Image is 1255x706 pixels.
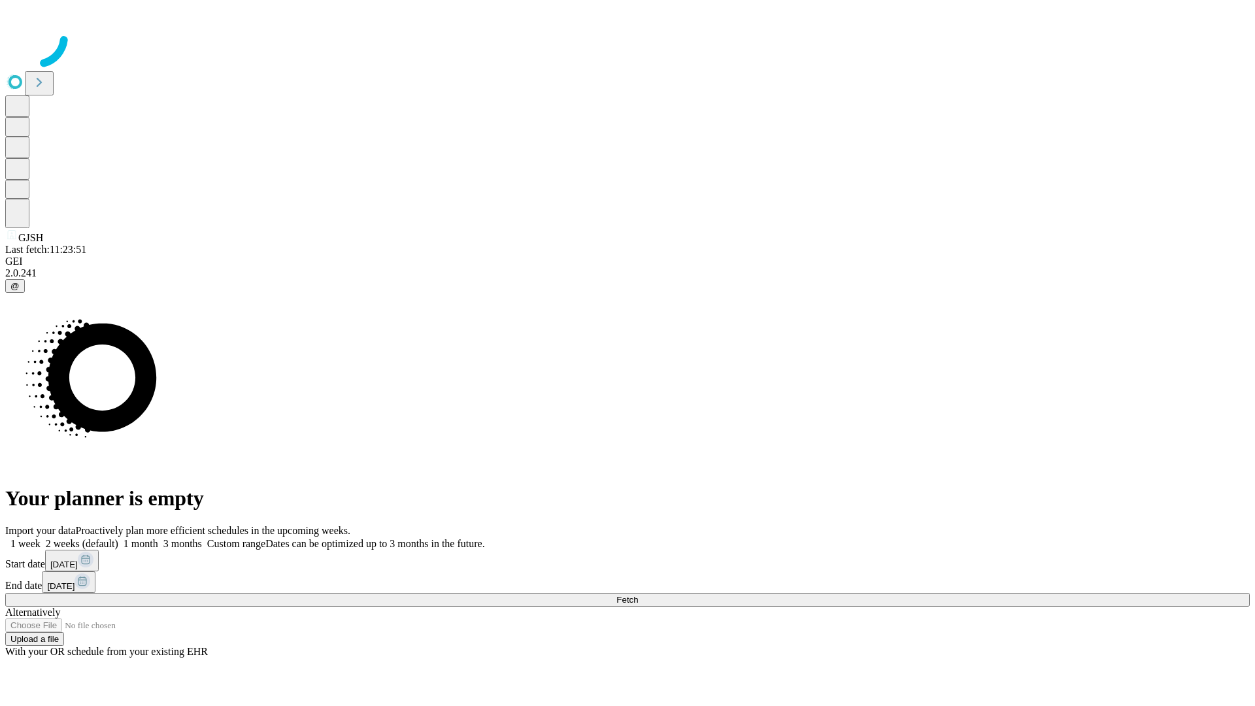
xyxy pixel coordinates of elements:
[10,538,41,549] span: 1 week
[76,525,350,536] span: Proactively plan more efficient schedules in the upcoming weeks.
[163,538,202,549] span: 3 months
[616,595,638,605] span: Fetch
[124,538,158,549] span: 1 month
[10,281,20,291] span: @
[5,571,1250,593] div: End date
[46,538,118,549] span: 2 weeks (default)
[50,560,78,569] span: [DATE]
[5,486,1250,511] h1: Your planner is empty
[5,256,1250,267] div: GEI
[5,244,86,255] span: Last fetch: 11:23:51
[5,550,1250,571] div: Start date
[265,538,484,549] span: Dates can be optimized up to 3 months in the future.
[5,279,25,293] button: @
[45,550,99,571] button: [DATE]
[47,581,75,591] span: [DATE]
[5,525,76,536] span: Import your data
[18,232,43,243] span: GJSH
[207,538,265,549] span: Custom range
[5,607,60,618] span: Alternatively
[5,267,1250,279] div: 2.0.241
[5,646,208,657] span: With your OR schedule from your existing EHR
[42,571,95,593] button: [DATE]
[5,632,64,646] button: Upload a file
[5,593,1250,607] button: Fetch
